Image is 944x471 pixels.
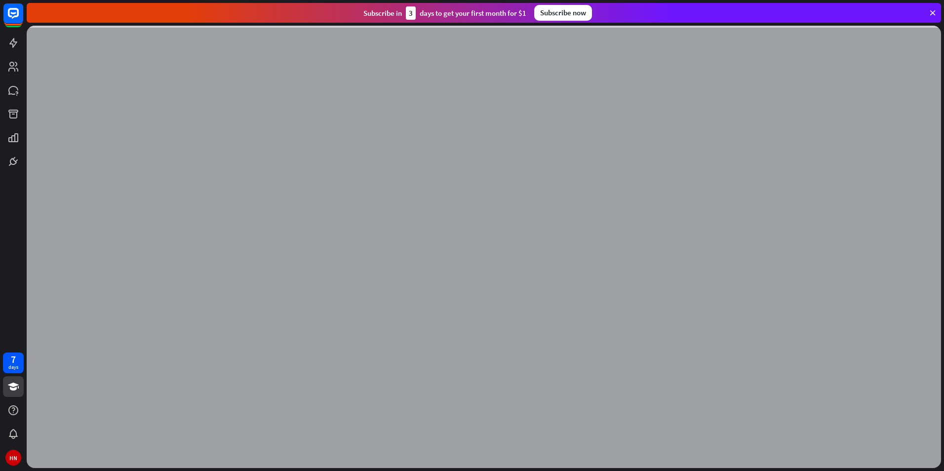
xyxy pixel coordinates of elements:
[534,5,592,21] div: Subscribe now
[5,450,21,466] div: HN
[8,364,18,371] div: days
[363,6,526,20] div: Subscribe in days to get your first month for $1
[11,355,16,364] div: 7
[406,6,416,20] div: 3
[3,353,24,373] a: 7 days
